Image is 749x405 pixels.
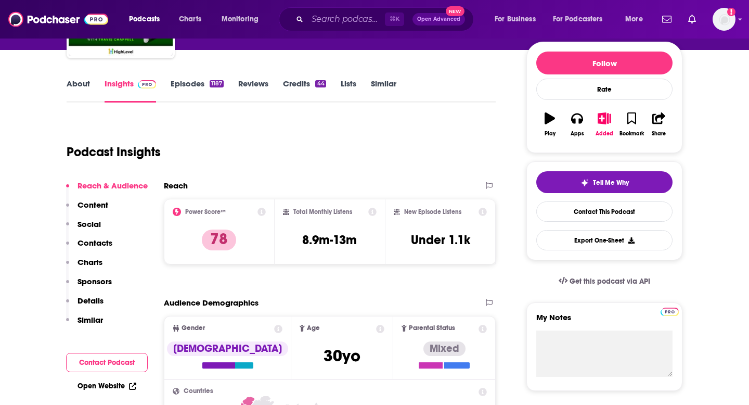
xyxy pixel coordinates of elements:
[596,131,613,137] div: Added
[171,79,224,103] a: Episodes1187
[652,131,666,137] div: Share
[409,325,455,332] span: Parental Status
[66,353,148,372] button: Contact Podcast
[67,144,161,160] h1: Podcast Insights
[302,232,357,248] h3: 8.9m-13m
[591,106,618,143] button: Added
[66,219,101,238] button: Social
[315,80,326,87] div: 44
[182,325,205,332] span: Gender
[67,79,90,103] a: About
[536,171,673,193] button: tell me why sparkleTell Me Why
[78,276,112,286] p: Sponsors
[66,296,104,315] button: Details
[446,6,464,16] span: New
[214,11,272,28] button: open menu
[371,79,396,103] a: Similar
[210,80,224,87] div: 1187
[536,52,673,74] button: Follow
[545,131,556,137] div: Play
[66,257,102,276] button: Charts
[78,238,112,248] p: Contacts
[238,79,268,103] a: Reviews
[164,298,259,308] h2: Audience Demographics
[66,276,112,296] button: Sponsors
[625,12,643,27] span: More
[417,17,460,22] span: Open Advanced
[66,181,148,200] button: Reach & Audience
[495,12,536,27] span: For Business
[536,201,673,222] a: Contact This Podcast
[78,382,136,390] a: Open Website
[78,296,104,306] p: Details
[78,200,108,210] p: Content
[727,8,735,16] svg: Add a profile image
[571,131,584,137] div: Apps
[661,306,679,316] a: Pro website
[546,11,618,28] button: open menu
[658,10,676,28] a: Show notifications dropdown
[412,13,465,26] button: Open AdvancedNew
[411,232,470,248] h3: Under 1.1k
[129,12,160,27] span: Podcasts
[66,315,103,334] button: Similar
[78,181,148,191] p: Reach & Audience
[66,238,112,257] button: Contacts
[307,325,320,332] span: Age
[138,80,156,88] img: Podchaser Pro
[78,315,103,325] p: Similar
[713,8,735,31] img: User Profile
[167,341,288,356] div: [DEMOGRAPHIC_DATA]
[570,277,650,286] span: Get this podcast via API
[645,106,673,143] button: Share
[66,200,108,219] button: Content
[122,11,173,28] button: open menu
[185,208,226,216] h2: Power Score™
[293,208,352,216] h2: Total Monthly Listens
[550,269,658,294] a: Get this podcast via API
[8,9,108,29] img: Podchaser - Follow, Share and Rate Podcasts
[105,79,156,103] a: InsightsPodchaser Pro
[536,79,673,100] div: Rate
[404,208,461,216] h2: New Episode Listens
[222,12,259,27] span: Monitoring
[619,131,644,137] div: Bookmark
[536,230,673,250] button: Export One-Sheet
[78,257,102,267] p: Charts
[283,79,326,103] a: Credits44
[307,11,385,28] input: Search podcasts, credits, & more...
[202,230,236,250] p: 78
[385,12,404,26] span: ⌘ K
[713,8,735,31] button: Show profile menu
[536,312,673,331] label: My Notes
[184,388,213,395] span: Countries
[289,7,484,31] div: Search podcasts, credits, & more...
[593,179,629,187] span: Tell Me Why
[78,219,101,229] p: Social
[172,11,208,28] a: Charts
[684,10,700,28] a: Show notifications dropdown
[618,106,645,143] button: Bookmark
[661,308,679,316] img: Podchaser Pro
[179,12,201,27] span: Charts
[563,106,590,143] button: Apps
[580,179,589,187] img: tell me why sparkle
[341,79,356,103] a: Lists
[423,341,466,356] div: Mixed
[618,11,656,28] button: open menu
[713,8,735,31] span: Logged in as PTEPR25
[487,11,549,28] button: open menu
[324,346,360,366] span: 30 yo
[553,12,603,27] span: For Podcasters
[536,106,563,143] button: Play
[164,181,188,191] h2: Reach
